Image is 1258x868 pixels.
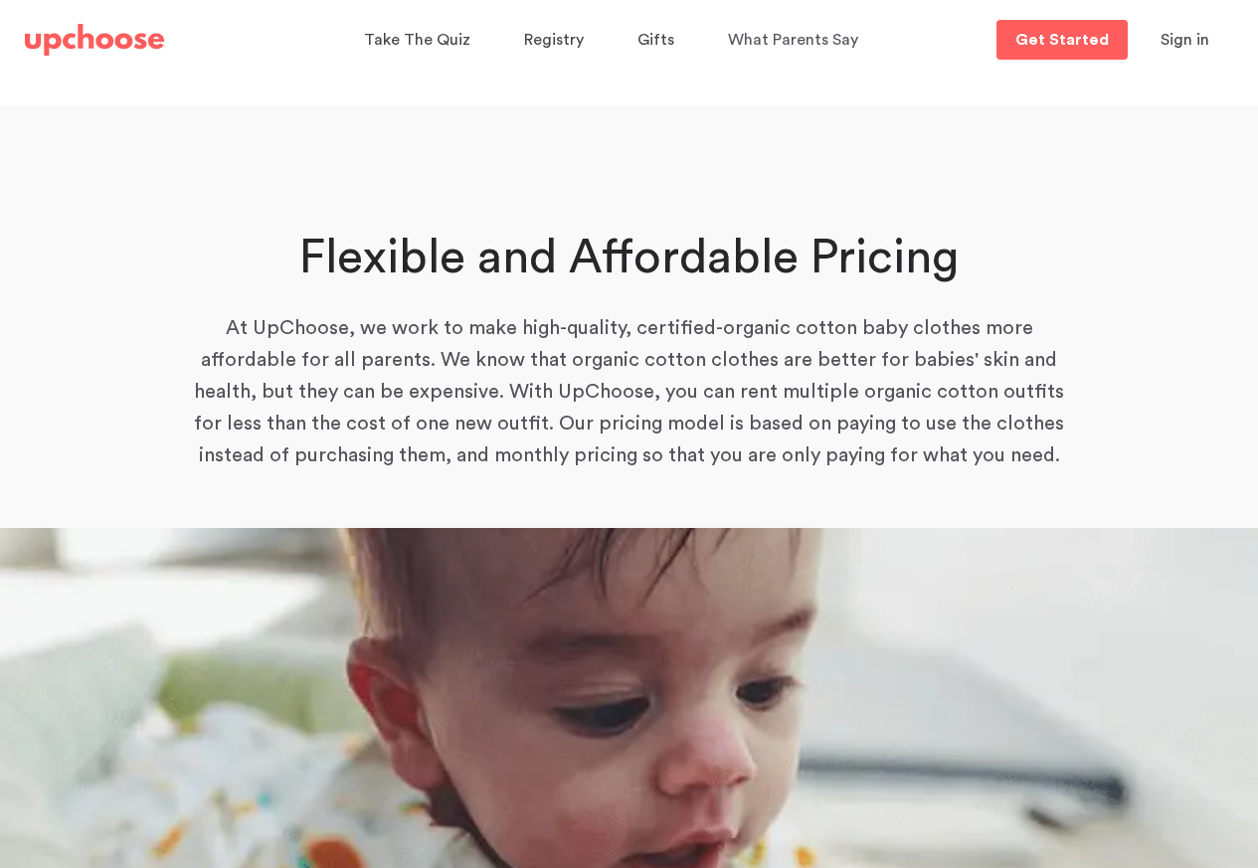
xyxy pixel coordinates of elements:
a: Registry [524,21,590,60]
span: Gifts [637,32,674,48]
p: Get Started [1015,32,1109,48]
span: What Parents Say [728,32,858,48]
a: Get Started [996,20,1128,60]
a: What Parents Say [728,21,864,60]
span: Sign in [1161,32,1209,48]
a: Take The Quiz [364,21,476,60]
p: At UpChoose, we work to make high-quality, certified-organic cotton baby clothes more affordable ... [187,312,1071,471]
img: UpChoose [25,24,164,56]
a: Gifts [637,21,680,60]
span: Registry [524,32,584,48]
span: Take The Quiz [364,32,470,48]
a: UpChoose [25,20,164,61]
h1: Flexible and Affordable Pricing [187,227,1071,290]
button: Sign in [1136,20,1234,60]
